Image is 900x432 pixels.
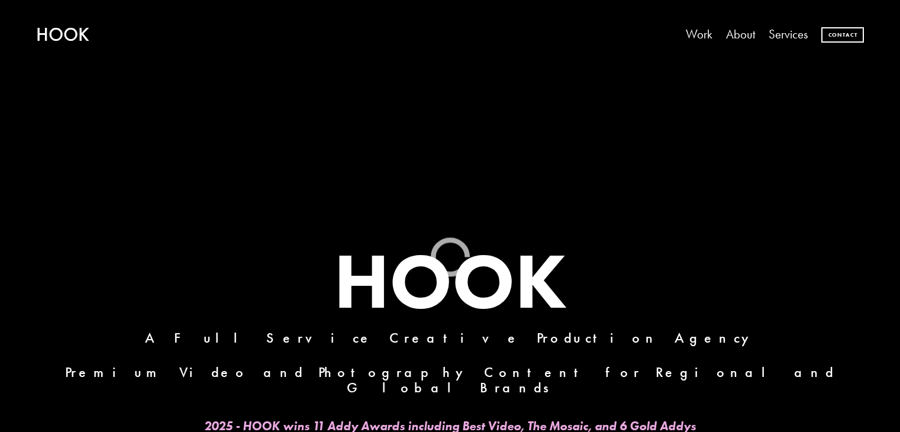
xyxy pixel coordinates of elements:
a: Services [769,22,808,47]
a: About [726,22,755,47]
a: Contact [821,27,864,43]
a: Work [686,22,712,47]
h4: Premium Video and Photography Content for Regional and Global Brands [36,365,864,396]
a: HOOK [36,23,89,46]
strong: HOOK [334,233,567,328]
h4: A Full Service Creative Production Agency [36,331,864,346]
